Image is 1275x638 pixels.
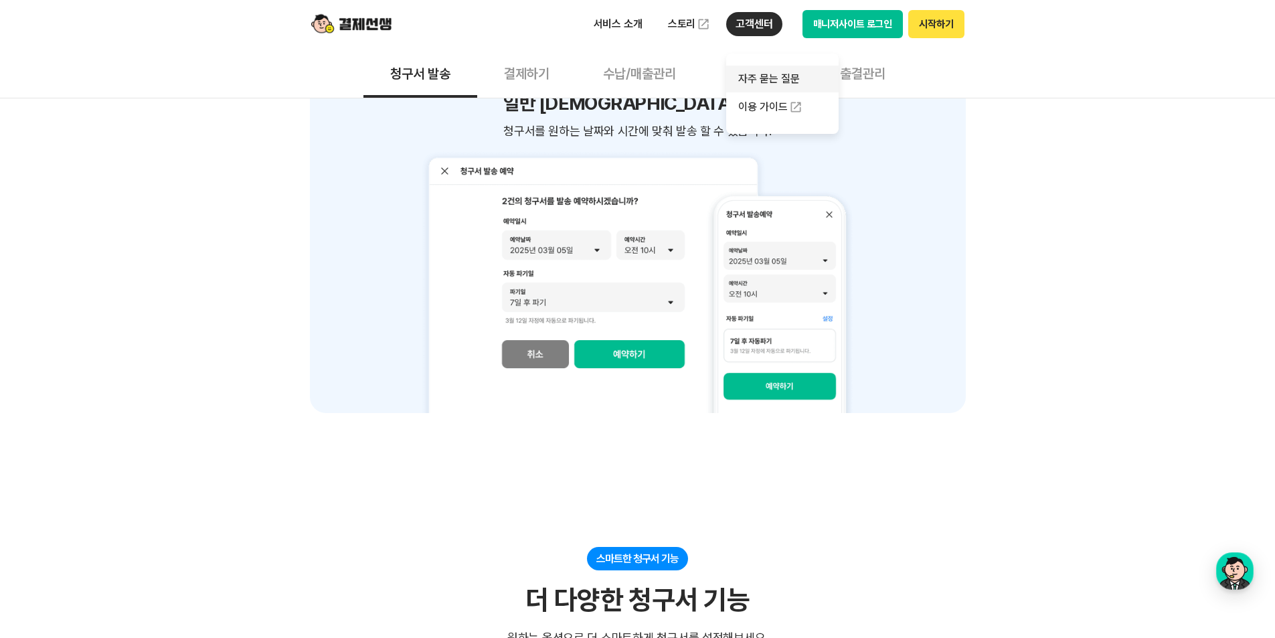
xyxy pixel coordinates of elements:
[42,445,50,455] span: 홈
[122,445,139,456] span: 대화
[503,92,772,114] h3: 일반 [DEMOGRAPHIC_DATA] 발송
[207,445,223,455] span: 설정
[802,10,904,38] button: 매니저사이트 로그인
[726,12,782,36] p: 고객센터
[4,424,88,458] a: 홈
[908,10,964,38] button: 시작하기
[173,424,257,458] a: 설정
[584,12,652,36] p: 서비스 소개
[363,48,477,98] button: 청구서 발송
[477,48,576,98] button: 결제하기
[503,123,771,140] span: 청구서를 원하는 날짜와 시간에 맞춰 발송 할 수 있습니다.
[697,17,710,31] img: 외부 도메인 오픈
[789,100,802,114] img: 외부 도메인 오픈
[726,92,839,122] a: 이용 가이드
[587,547,688,570] div: 스마트한 청구서 기능
[311,11,392,37] img: logo
[659,11,720,37] a: 스토리
[88,424,173,458] a: 대화
[576,48,703,98] button: 수납/매출관리
[422,148,853,413] img: 일반 예약 발송
[703,48,813,98] button: 현금영수증
[726,66,839,92] a: 자주 묻는 질문
[525,584,750,616] div: 더 다양한 청구서 기능
[813,48,912,98] button: 출결관리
